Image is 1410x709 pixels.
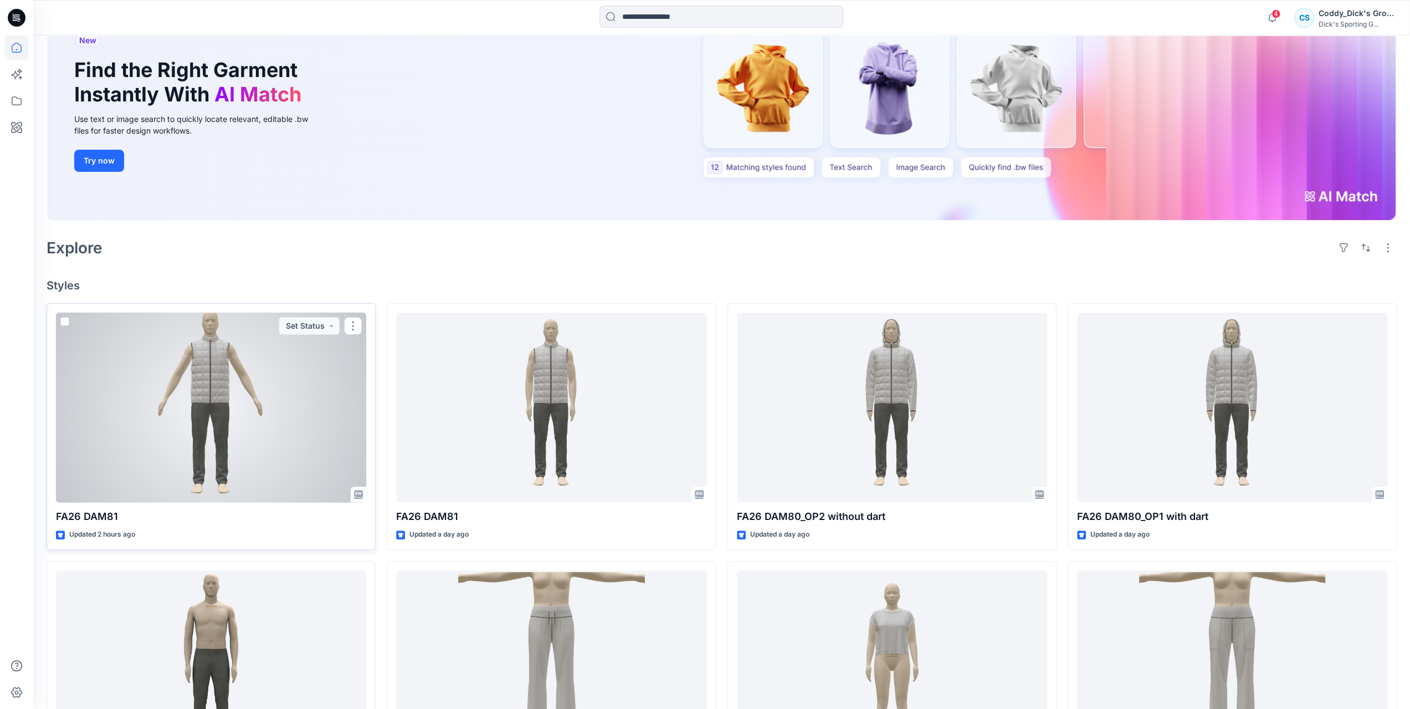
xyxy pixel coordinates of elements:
span: AI Match [214,82,301,106]
h1: Find the Right Garment Instantly With [74,58,307,106]
p: Updated a day ago [409,529,469,540]
button: Try now [74,150,124,172]
p: Updated a day ago [1090,529,1150,540]
p: Updated a day ago [750,529,809,540]
a: FA26 DAM80_OP1 with dart [1077,313,1387,503]
p: FA26 DAM81 [396,509,706,524]
p: Updated 2 hours ago [69,529,135,540]
span: 4 [1271,9,1280,18]
div: Coddy_Dick's Group [1319,7,1396,20]
p: FA26 DAM80_OP1 with dart [1077,509,1387,524]
a: FA26 DAM81 [396,313,706,503]
div: Use text or image search to quickly locate relevant, editable .bw files for faster design workflows. [74,113,324,136]
p: FA26 DAM80_OP2 without dart [737,509,1047,524]
h4: Styles [47,279,1397,292]
p: FA26 DAM81 [56,509,366,524]
a: FA26 DAM80_OP2 without dart [737,313,1047,503]
h2: Explore [47,239,102,257]
a: FA26 DAM81 [56,313,366,503]
div: CS [1294,8,1314,28]
span: New [79,34,96,47]
div: Dick's Sporting G... [1319,20,1396,28]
